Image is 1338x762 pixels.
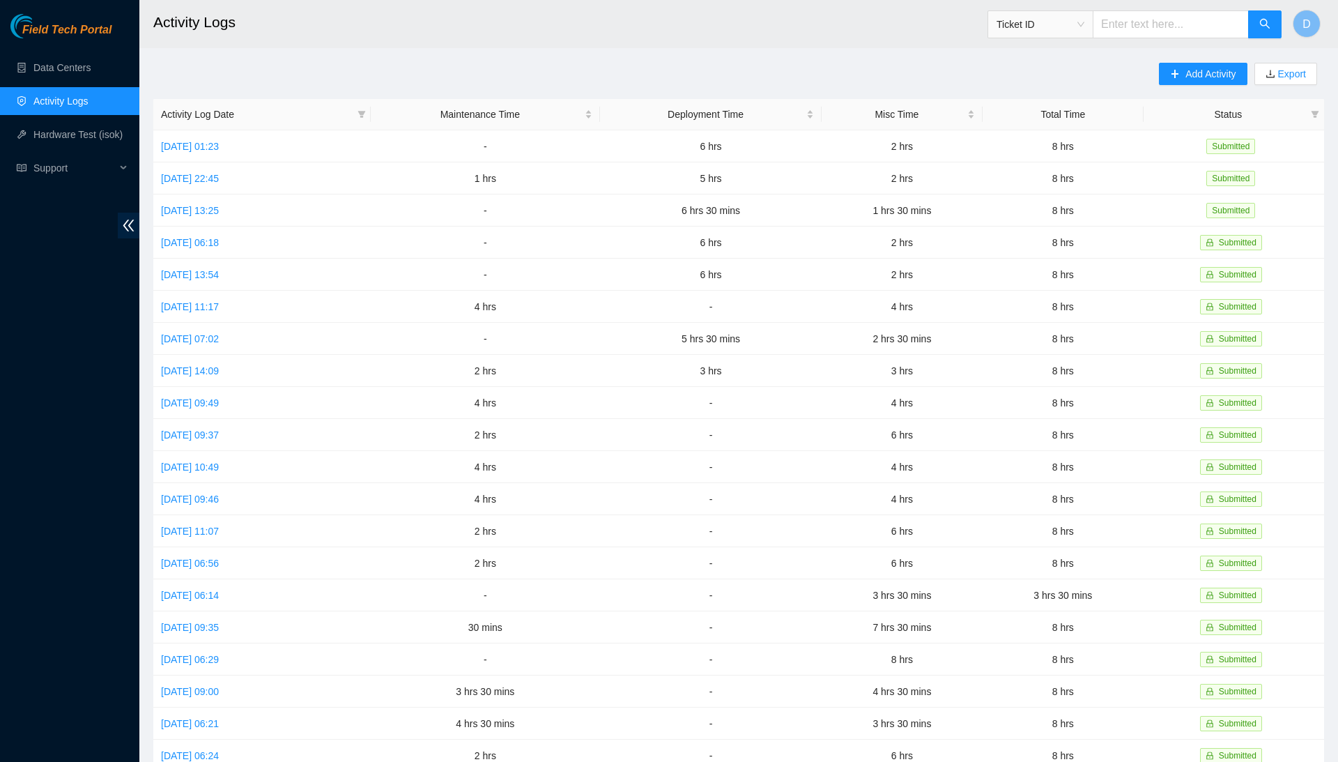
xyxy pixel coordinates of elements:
input: Enter text here... [1093,10,1249,38]
td: - [371,195,601,227]
span: Submitted [1219,655,1256,664]
span: Submitted [1219,558,1256,568]
td: 8 hrs [983,611,1144,643]
span: Support [33,154,116,182]
td: 3 hrs 30 mins [822,708,983,740]
td: - [600,611,822,643]
td: 4 hrs [371,291,601,323]
td: 8 hrs [983,227,1144,259]
td: 2 hrs [822,130,983,162]
td: - [600,643,822,676]
td: - [371,323,601,355]
span: D [1302,15,1311,33]
a: [DATE] 10:49 [161,462,219,473]
td: 4 hrs [822,387,983,419]
td: 5 hrs [600,162,822,195]
span: Activity Log Date [161,107,352,122]
span: Submitted [1219,238,1256,247]
span: Submitted [1219,334,1256,344]
button: plusAdd Activity [1159,63,1247,85]
td: 8 hrs [983,387,1144,419]
td: 1 hrs [371,162,601,195]
a: Akamai TechnologiesField Tech Portal [10,25,111,43]
span: Field Tech Portal [22,24,111,37]
td: 6 hrs [822,515,983,547]
td: 8 hrs [983,162,1144,195]
td: 4 hrs [371,451,601,483]
span: lock [1206,238,1214,247]
td: 8 hrs [983,355,1144,387]
td: 2 hrs [371,515,601,547]
button: downloadExport [1254,63,1317,85]
span: filter [1311,110,1319,119]
a: [DATE] 06:14 [161,590,219,601]
td: - [371,259,601,291]
a: [DATE] 13:54 [161,269,219,280]
a: Activity Logs [33,96,89,107]
td: 6 hrs [600,227,822,259]
span: lock [1206,399,1214,407]
img: Akamai Technologies [10,14,70,38]
span: lock [1206,335,1214,343]
td: 6 hrs 30 mins [600,195,822,227]
a: Hardware Test (isok) [33,129,123,140]
a: [DATE] 09:49 [161,397,219,409]
td: 8 hrs [983,419,1144,451]
td: 8 hrs [983,643,1144,676]
span: download [1266,69,1275,80]
span: Submitted [1219,526,1256,536]
td: 8 hrs [983,676,1144,708]
span: search [1259,18,1270,31]
span: filter [355,104,369,125]
a: Data Centers [33,62,91,73]
span: Submitted [1219,302,1256,312]
span: filter [1308,104,1322,125]
td: 6 hrs [600,259,822,291]
a: [DATE] 06:24 [161,750,219,761]
button: D [1293,10,1321,38]
td: 3 hrs 30 mins [822,579,983,611]
span: lock [1206,270,1214,279]
span: Submitted [1206,139,1255,154]
span: Ticket ID [997,14,1084,35]
span: lock [1206,559,1214,567]
td: - [600,676,822,708]
span: Submitted [1206,171,1255,186]
span: Submitted [1219,623,1256,632]
span: Submitted [1219,398,1256,408]
td: 1 hrs 30 mins [822,195,983,227]
span: Submitted [1219,687,1256,696]
a: [DATE] 07:02 [161,333,219,344]
a: [DATE] 22:45 [161,173,219,184]
td: 8 hrs [983,259,1144,291]
span: Submitted [1219,270,1256,280]
td: - [600,451,822,483]
span: Add Activity [1185,66,1236,82]
td: - [600,291,822,323]
a: Export [1275,68,1306,79]
td: 6 hrs [822,419,983,451]
td: - [600,387,822,419]
td: - [600,483,822,515]
th: Total Time [983,99,1144,130]
span: Submitted [1206,203,1255,218]
td: - [600,419,822,451]
span: read [17,163,26,173]
td: 3 hrs [600,355,822,387]
span: lock [1206,655,1214,664]
td: - [600,579,822,611]
td: - [600,515,822,547]
td: 8 hrs [983,483,1144,515]
span: Submitted [1219,366,1256,376]
td: 4 hrs [822,291,983,323]
td: 2 hrs [822,162,983,195]
td: - [371,579,601,611]
span: lock [1206,495,1214,503]
button: search [1248,10,1282,38]
td: 8 hrs [983,323,1144,355]
td: 8 hrs [983,708,1144,740]
a: [DATE] 06:21 [161,718,219,729]
td: - [371,643,601,676]
td: 4 hrs 30 mins [371,708,601,740]
td: 8 hrs [822,643,983,676]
